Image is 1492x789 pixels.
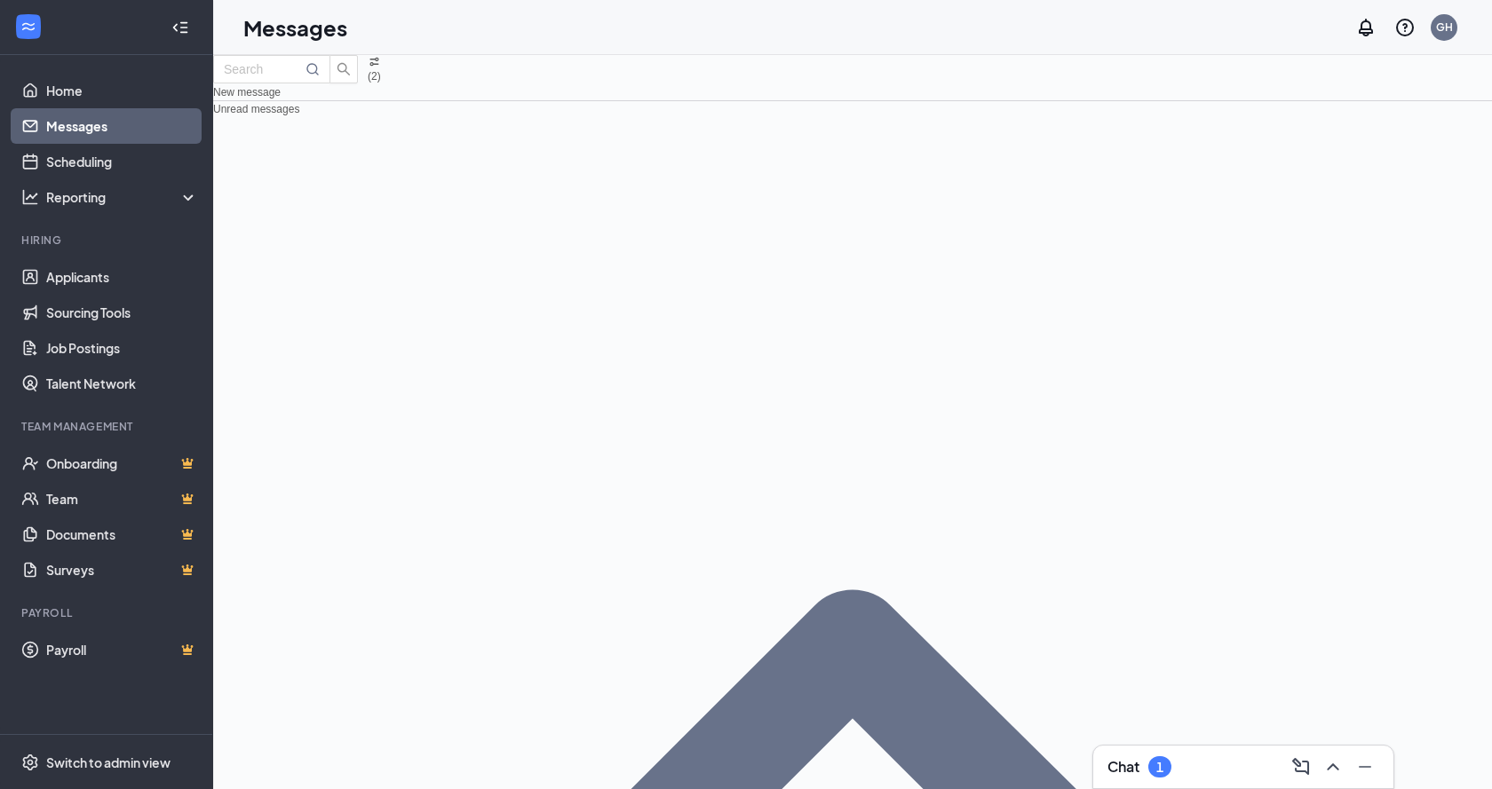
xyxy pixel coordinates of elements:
[213,103,299,115] span: Unread messages
[20,18,37,36] svg: WorkstreamLogo
[46,481,198,517] a: TeamCrown
[1156,760,1163,775] div: 1
[1354,756,1376,777] svg: Minimize
[1394,17,1416,38] svg: QuestionInfo
[21,419,194,434] div: Team Management
[171,19,189,36] svg: Collapse
[1322,756,1344,777] svg: ChevronUp
[213,84,281,100] button: New message
[1319,753,1347,781] button: ChevronUp
[1290,756,1312,777] svg: ComposeMessage
[46,188,199,206] div: Reporting
[329,55,358,83] button: search
[46,552,198,588] a: SurveysCrown
[1287,753,1315,781] button: ComposeMessage
[46,366,198,401] a: Talent Network
[306,62,320,76] svg: MagnifyingGlass
[1355,17,1377,38] svg: Notifications
[46,753,171,771] div: Switch to admin view
[224,59,302,79] input: Search
[1107,757,1139,777] h3: Chat
[46,295,198,330] a: Sourcing Tools
[330,62,357,76] span: search
[46,108,198,144] a: Messages
[21,605,194,620] div: Payroll
[368,55,381,84] button: Filter (2)
[21,188,39,206] svg: Analysis
[46,632,198,667] a: PayrollCrown
[46,517,198,552] a: DocumentsCrown
[243,12,347,43] h1: Messages
[46,144,198,179] a: Scheduling
[46,446,198,481] a: OnboardingCrown
[21,753,39,771] svg: Settings
[46,330,198,366] a: Job Postings
[1436,20,1453,35] div: GH
[46,73,198,108] a: Home
[368,55,381,68] svg: Filter
[1351,753,1379,781] button: Minimize
[21,233,194,248] div: Hiring
[46,259,198,295] a: Applicants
